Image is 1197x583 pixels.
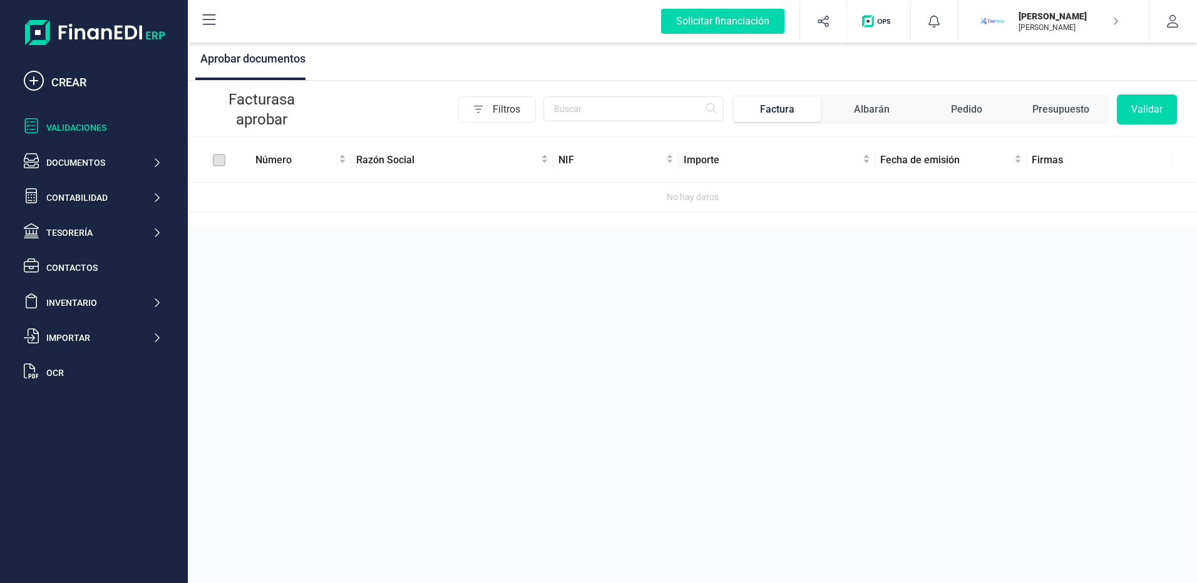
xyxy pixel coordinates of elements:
[51,74,162,91] div: CREAR
[974,1,1134,41] button: MA[PERSON_NAME][PERSON_NAME]
[1019,23,1119,33] p: [PERSON_NAME]
[646,1,799,41] button: Solicitar financiación
[855,1,903,41] button: Logo de OPS
[558,153,664,168] span: NIF
[255,153,336,168] span: Número
[46,191,152,204] div: Contabilidad
[760,102,794,117] div: Factura
[25,20,165,45] img: Logo Finanedi
[208,89,316,129] p: Facturas a aprobar
[1032,102,1089,117] div: Presupuesto
[1019,10,1119,23] p: [PERSON_NAME]
[854,102,890,117] div: Albarán
[46,297,152,309] div: Inventario
[46,156,152,169] div: Documentos
[684,153,860,168] span: Importe
[951,102,982,117] div: Pedido
[46,367,162,379] div: OCR
[46,261,162,274] div: Contactos
[46,121,162,134] div: Validaciones
[543,96,724,121] input: Buscar
[493,97,535,122] span: Filtros
[46,226,152,239] div: Tesorería
[46,332,152,344] div: Importar
[1027,138,1172,183] th: Firmas
[862,15,895,28] img: Logo de OPS
[200,52,306,65] span: Aprobar documentos
[193,190,1192,204] div: No hay datos
[979,8,1006,35] img: MA
[356,153,538,168] span: Razón Social
[458,96,536,123] button: Filtros
[1117,94,1177,124] button: Validar
[661,9,784,34] div: Solicitar financiación
[880,153,1012,168] span: Fecha de emisión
